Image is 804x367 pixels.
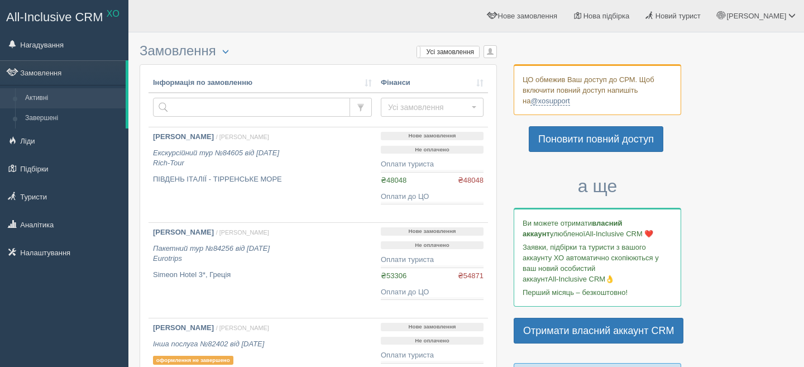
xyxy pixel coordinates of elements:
[153,356,233,365] p: оформлення не завершено
[149,223,376,318] a: [PERSON_NAME] / [PERSON_NAME] Пакетний тур №84256 від [DATE]Eurotrips Simeon Hotel 3*, Греція
[523,242,672,284] p: Заявки, підбірки та туристи з вашого аккаунту ХО автоматично скопіюються у ваш новий особистий ак...
[514,64,681,115] div: ЦО обмежив Ваш доступ до СРМ. Щоб включити повний доступ напишіть на
[381,241,484,250] p: Не оплачено
[381,146,484,154] p: Не оплачено
[153,149,279,168] i: Екскурсійний тур №84605 від [DATE] Rich-Tour
[726,12,786,20] span: [PERSON_NAME]
[585,230,653,238] span: All-Inclusive CRM ❤️
[530,97,569,106] a: @xosupport
[153,340,264,348] i: Інша послуга №82402 від [DATE]
[388,102,469,113] span: Усі замовлення
[20,108,126,128] a: Завершені
[529,126,663,152] a: Поновити повний доступ
[381,78,484,88] a: Фінанси
[153,132,214,141] b: [PERSON_NAME]
[381,227,484,236] p: Нове замовлення
[153,78,372,88] a: Інформація по замовленню
[583,12,630,20] span: Нова підбірка
[514,177,681,196] h3: а ще
[523,218,672,239] p: Ви можете отримати улюбленої
[20,88,126,108] a: Активні
[149,127,376,222] a: [PERSON_NAME] / [PERSON_NAME] Екскурсійний тур №84605 від [DATE]Rich-Tour ПІВДЕНЬ ІТАЛІЇ - ТІРРЕН...
[153,228,214,236] b: [PERSON_NAME]
[381,287,484,298] div: Оплати до ЦО
[153,270,372,280] p: Simeon Hotel 3*, Греція
[381,255,484,265] div: Оплати туриста
[1,1,128,31] a: All-Inclusive CRM XO
[381,98,484,117] button: Усі замовлення
[140,44,497,59] h3: Замовлення
[153,174,372,185] p: ПІВДЕНЬ ІТАЛІЇ - ТІРРЕНСЬКЕ МОРЕ
[655,12,701,20] span: Новий турист
[216,325,269,331] span: / [PERSON_NAME]
[514,318,683,344] a: Отримати власний аккаунт CRM
[216,134,269,140] span: / [PERSON_NAME]
[381,323,484,331] p: Нове замовлення
[498,12,557,20] span: Нове замовлення
[458,271,484,282] span: ₴54871
[548,275,615,283] span: All-Inclusive CRM👌
[417,46,479,58] label: Усі замовлення
[523,287,672,298] p: Перший місяць – безкоштовно!
[381,350,484,361] div: Оплати туриста
[107,9,119,18] sup: XO
[153,98,350,117] input: Пошук за номером замовлення, ПІБ або паспортом туриста
[381,132,484,140] p: Нове замовлення
[6,10,103,24] span: All-Inclusive CRM
[523,219,623,238] b: власний аккаунт
[153,323,214,332] b: [PERSON_NAME]
[381,337,484,345] p: Не оплачено
[381,176,406,184] span: ₴48048
[381,271,406,280] span: ₴53306
[458,175,484,186] span: ₴48048
[216,229,269,236] span: / [PERSON_NAME]
[381,192,484,202] div: Оплати до ЦО
[381,159,484,170] div: Оплати туриста
[153,244,270,263] i: Пакетний тур №84256 від [DATE] Eurotrips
